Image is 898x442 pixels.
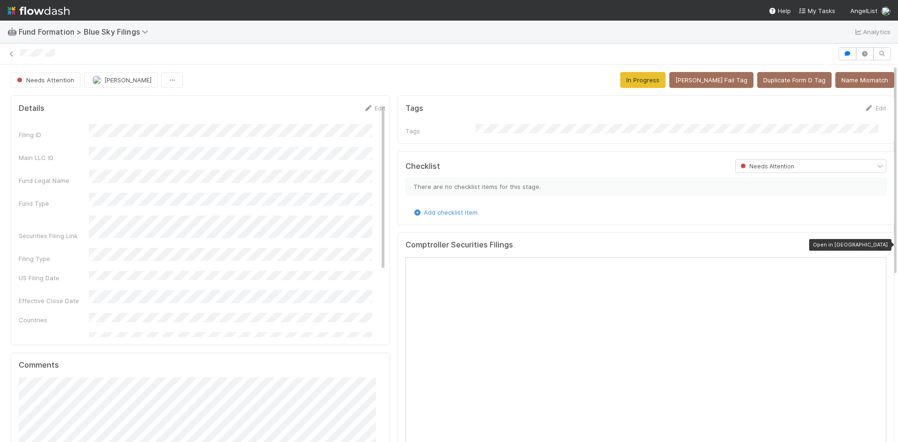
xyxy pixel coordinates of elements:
button: Name Mismatch [835,72,894,88]
div: Tags [406,126,476,136]
div: Securities Filing Link [19,231,89,240]
span: Needs Attention [15,76,74,84]
h5: Tags [406,104,423,113]
div: Filing ID [19,130,89,139]
div: Filing Type [19,254,89,263]
a: Analytics [854,26,891,37]
a: Edit [363,104,385,112]
span: My Tasks [798,7,835,14]
img: avatar_99e80e95-8f0d-4917-ae3c-b5dad577a2b5.png [881,7,891,16]
div: Fund Legal Name [19,176,89,185]
img: avatar_99e80e95-8f0d-4917-ae3c-b5dad577a2b5.png [92,75,101,85]
div: There are no checklist items for this stage. [406,178,886,196]
div: Effective Close Date [19,296,89,305]
div: US Filing Date [19,273,89,283]
div: Countries [19,315,89,325]
button: [PERSON_NAME] [84,72,158,88]
span: AngelList [850,7,877,14]
h5: Comments [19,361,382,370]
div: Tags [19,334,89,344]
div: Fund Type [19,199,89,208]
span: Fund Formation > Blue Sky Filings [19,27,153,36]
span: [PERSON_NAME] [104,76,152,84]
button: [PERSON_NAME] Fail Tag [669,72,753,88]
span: 🤖 [7,28,17,36]
h5: Comptroller Securities Filings [406,240,513,250]
img: logo-inverted-e16ddd16eac7371096b0.svg [7,3,70,19]
button: Duplicate Form D Tag [757,72,832,88]
button: In Progress [620,72,666,88]
a: Add checklist item [413,209,478,216]
h5: Checklist [406,162,440,171]
a: Edit [864,104,886,112]
span: Needs Attention [739,163,794,170]
h5: Details [19,104,44,113]
a: My Tasks [798,6,835,15]
div: Help [768,6,791,15]
div: Main LLC ID [19,153,89,162]
button: Needs Attention [11,72,80,88]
